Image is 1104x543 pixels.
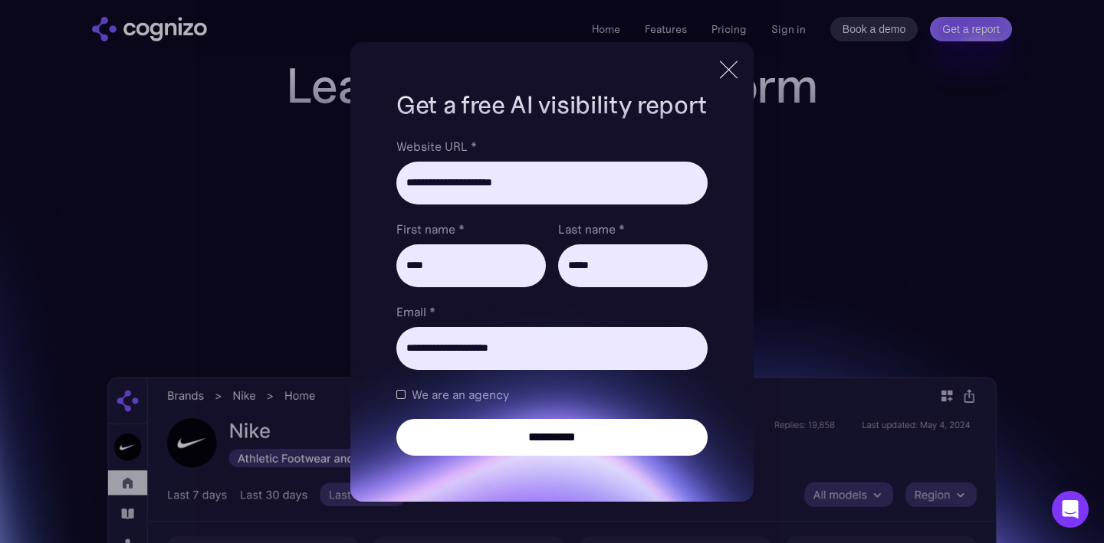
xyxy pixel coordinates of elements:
div: Open Intercom Messenger [1052,491,1089,528]
label: Last name * [558,220,708,238]
label: Website URL * [396,137,708,155]
label: First name * [396,220,546,238]
span: We are an agency [412,385,509,404]
label: Email * [396,303,708,321]
h1: Get a free AI visibility report [396,88,708,122]
form: Brand Report Form [396,137,708,456]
